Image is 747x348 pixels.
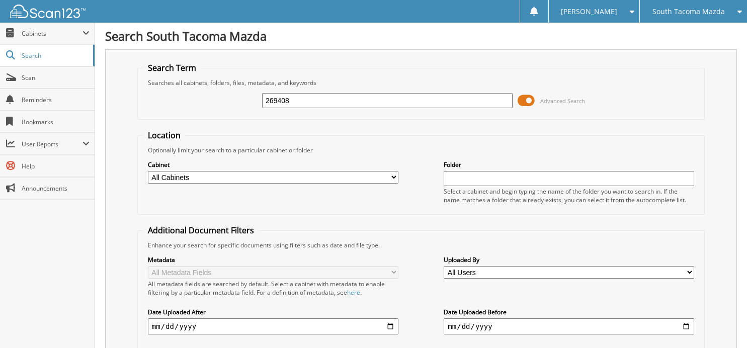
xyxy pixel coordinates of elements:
[148,280,398,297] div: All metadata fields are searched by default. Select a cabinet with metadata to enable filtering b...
[22,140,82,148] span: User Reports
[22,118,90,126] span: Bookmarks
[444,255,694,264] label: Uploaded By
[143,225,259,236] legend: Additional Document Filters
[444,308,694,316] label: Date Uploaded Before
[561,9,617,15] span: [PERSON_NAME]
[143,146,699,154] div: Optionally limit your search to a particular cabinet or folder
[148,318,398,334] input: start
[143,78,699,87] div: Searches all cabinets, folders, files, metadata, and keywords
[444,187,694,204] div: Select a cabinet and begin typing the name of the folder you want to search in. If the name match...
[22,51,88,60] span: Search
[148,255,398,264] label: Metadata
[697,300,747,348] iframe: Chat Widget
[22,184,90,193] span: Announcements
[105,28,737,44] h1: Search South Tacoma Mazda
[347,288,360,297] a: here
[22,96,90,104] span: Reminders
[444,160,694,169] label: Folder
[540,97,585,105] span: Advanced Search
[22,73,90,82] span: Scan
[652,9,725,15] span: South Tacoma Mazda
[148,160,398,169] label: Cabinet
[444,318,694,334] input: end
[22,29,82,38] span: Cabinets
[22,162,90,170] span: Help
[143,241,699,249] div: Enhance your search for specific documents using filters such as date and file type.
[143,62,201,73] legend: Search Term
[148,308,398,316] label: Date Uploaded After
[143,130,186,141] legend: Location
[10,5,86,18] img: scan123-logo-white.svg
